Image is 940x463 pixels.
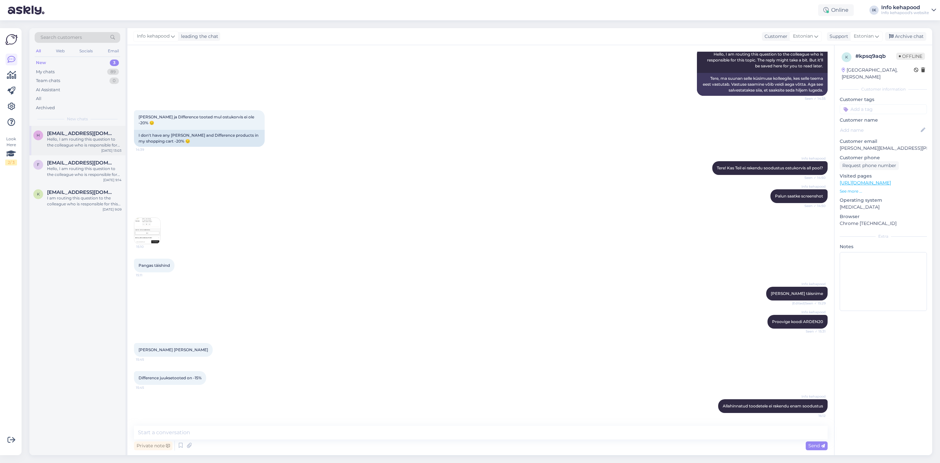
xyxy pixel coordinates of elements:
[134,441,173,450] div: Private note
[818,4,854,16] div: Online
[855,52,896,60] div: # kpsq9aqb
[47,195,122,207] div: I am routing this question to the colleague who is responsible for this topic. The reply might ta...
[5,33,18,46] img: Askly Logo
[37,133,40,138] span: h
[881,5,929,10] div: Info kehapood
[840,161,899,170] div: Request phone number
[840,243,927,250] p: Notes
[771,291,823,296] span: [PERSON_NAME] täisnime
[801,282,826,286] span: Info kehapood
[707,52,824,68] span: Hello, I am routing this question to the colleague who is responsible for this topic. The reply m...
[139,347,208,352] span: [PERSON_NAME] [PERSON_NAME]
[101,148,122,153] div: [DATE] 13:03
[840,173,927,180] p: Visited pages
[775,194,823,198] span: Palun saatke screenshot
[136,357,160,362] span: 15:45
[717,165,823,170] span: Tere! Kas Teil ei rakendu soodustus ostukorvis all pool?
[845,55,848,60] span: k
[840,220,927,227] p: Chrome [TECHNICAL_ID]
[55,47,66,55] div: Web
[47,189,115,195] span: keili.lind45@gmail.com
[801,394,826,399] span: Info kehapood
[801,96,826,101] span: Seen ✓ 14:35
[697,73,828,96] div: Tere, ma suunan selle küsimuse kolleegile, kes selle teema eest vastutab. Vastuse saamine võib ve...
[103,207,122,212] div: [DATE] 9:09
[840,86,927,92] div: Customer information
[41,34,82,41] span: Search customers
[762,33,787,40] div: Customer
[139,114,255,125] span: [PERSON_NAME] ja Difference tooted mul ostukorvis ei ole -20% 😔
[801,310,826,315] span: Info kehapood
[840,188,927,194] p: See more ...
[801,175,826,180] span: Seen ✓ 14:50
[137,33,170,40] span: Info kehapood
[885,32,926,41] div: Archive chat
[139,263,170,268] span: Pangas täishind
[36,105,55,111] div: Archived
[109,77,119,84] div: 0
[178,33,218,40] div: leading the chat
[881,10,929,15] div: Info kehapood's website
[110,60,119,66] div: 3
[792,301,826,306] span: (Edited) Seen ✓ 15:29
[139,375,202,380] span: Difference juuksetooted on -15%
[67,116,88,122] span: New chats
[78,47,94,55] div: Socials
[840,180,891,186] a: [URL][DOMAIN_NAME]
[5,160,17,165] div: 2 / 3
[840,233,927,239] div: Extra
[808,443,825,449] span: Send
[840,204,927,211] p: [MEDICAL_DATA]
[854,33,874,40] span: Estonian
[136,147,160,152] span: 14:39
[801,184,826,189] span: Info kehapood
[896,53,925,60] span: Offline
[840,197,927,204] p: Operating system
[47,136,122,148] div: Hello, I am routing this question to the colleague who is responsible for this topic. The reply m...
[772,319,823,324] span: Proovige koodi ARDEN20
[37,162,40,167] span: f
[840,104,927,114] input: Add a tag
[869,6,879,15] div: IK
[37,192,40,197] span: k
[36,77,60,84] div: Team chats
[842,67,914,80] div: [GEOGRAPHIC_DATA], [PERSON_NAME]
[134,218,160,244] img: Attachment
[840,138,927,145] p: Customer email
[47,166,122,178] div: Hello, I am routing this question to the colleague who is responsible for this topic. The reply m...
[801,413,826,418] span: 16:12
[134,130,265,147] div: I don't have any [PERSON_NAME] and Difference products in my shopping cart -20% 😔
[840,213,927,220] p: Browser
[47,130,115,136] span: helinmarkus@hotmail.com
[801,329,826,334] span: Seen ✓ 15:31
[793,33,813,40] span: Estonian
[36,69,55,75] div: My chats
[827,33,848,40] div: Support
[881,5,936,15] a: Info kehapoodInfo kehapood's website
[35,47,42,55] div: All
[103,178,122,182] div: [DATE] 9:14
[107,47,120,55] div: Email
[107,69,119,75] div: 89
[136,273,160,278] span: 15:11
[840,96,927,103] p: Customer tags
[47,160,115,166] span: flowerindex@gmail.com
[801,156,826,161] span: Info kehapood
[136,244,161,249] span: 15:10
[840,127,919,134] input: Add name
[136,385,160,390] span: 15:45
[801,203,826,208] span: Seen ✓ 14:50
[840,154,927,161] p: Customer phone
[36,60,46,66] div: New
[5,136,17,165] div: Look Here
[723,403,823,408] span: Allahinnatud toodetele ei rakendu enam soodustus
[36,87,60,93] div: AI Assistant
[840,145,927,152] p: [PERSON_NAME][EMAIL_ADDRESS][PERSON_NAME][DOMAIN_NAME]
[36,95,41,102] div: All
[840,117,927,124] p: Customer name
